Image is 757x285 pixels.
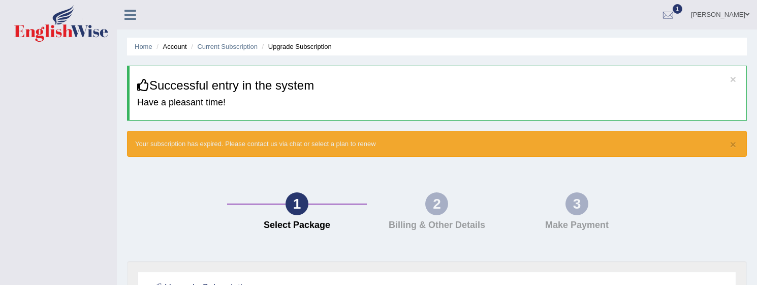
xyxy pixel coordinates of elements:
div: 2 [425,192,448,215]
button: × [730,74,736,84]
span: 1 [673,4,683,14]
div: 1 [286,192,308,215]
a: Home [135,43,152,50]
button: × [730,139,736,150]
div: 3 [565,192,588,215]
li: Account [154,42,186,51]
h4: Billing & Other Details [372,220,502,231]
li: Upgrade Subscription [260,42,332,51]
h4: Have a pleasant time! [137,98,739,108]
h3: Successful entry in the system [137,79,739,92]
a: Current Subscription [197,43,258,50]
h4: Select Package [232,220,362,231]
div: Your subscription has expired. Please contact us via chat or select a plan to renew [127,131,747,157]
h4: Make Payment [512,220,642,231]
